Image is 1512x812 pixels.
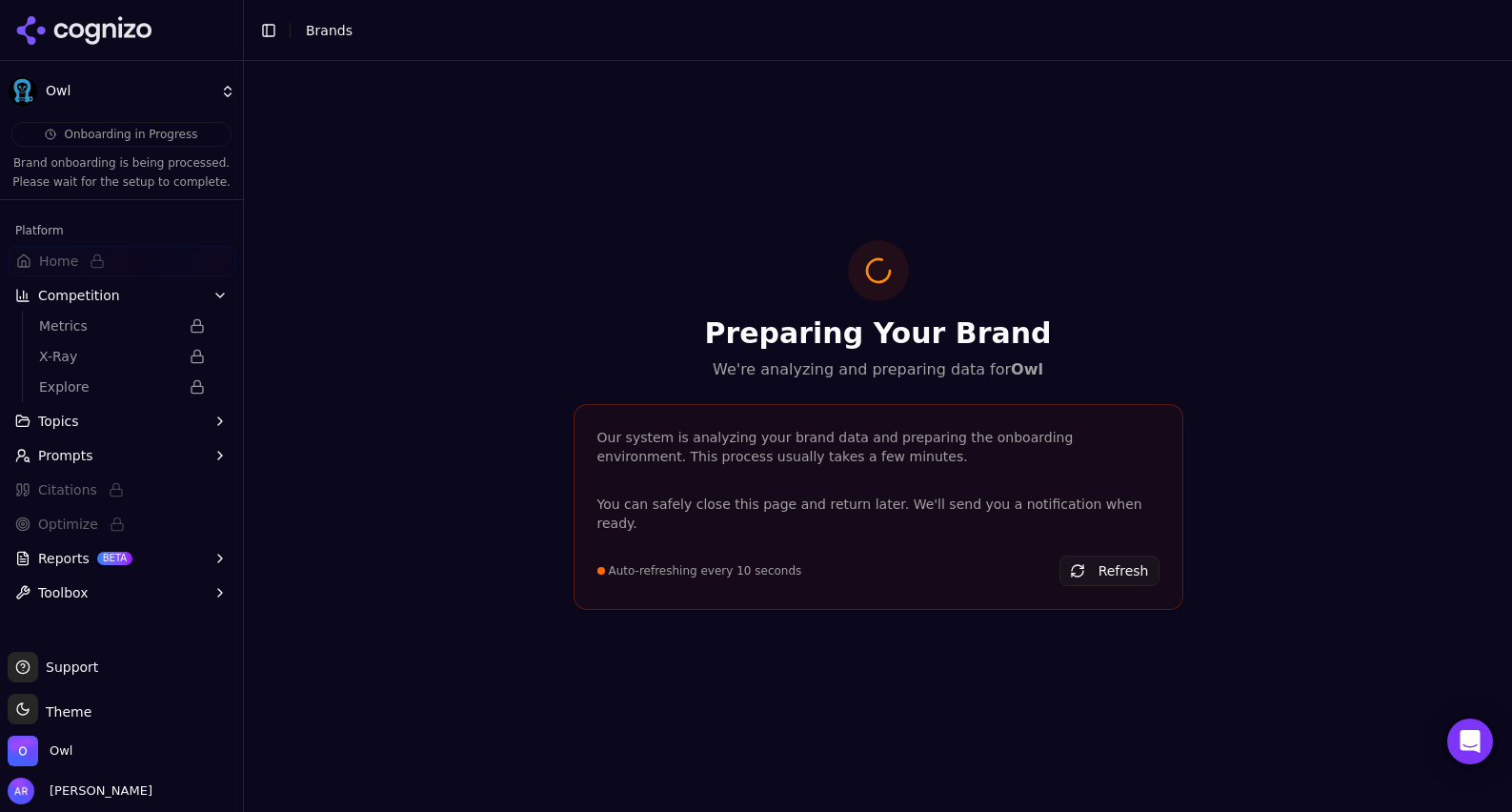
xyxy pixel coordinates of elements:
[597,428,1159,466] div: Our system is analyzing your brand data and preparing the onboarding environment. This process us...
[8,440,235,471] button: Prompts
[64,127,197,142] span: Onboarding in Progress
[97,552,132,565] span: BETA
[8,406,235,436] button: Topics
[8,578,235,608] button: Toolbox
[8,280,235,311] button: Competition
[11,154,232,192] p: Brand onboarding is being processed. Please wait for the setup to complete.
[39,252,78,271] span: Home
[1059,556,1159,586] button: Refresh
[8,778,34,804] img: Adam Raper
[42,782,152,800] span: [PERSON_NAME]
[574,358,1183,381] p: We're analyzing and preparing data for
[8,736,38,766] img: Owl
[38,549,90,568] span: Reports
[46,83,212,100] span: Owl
[1447,719,1493,764] div: Open Intercom Messenger
[39,316,178,335] span: Metrics
[609,563,802,579] span: Auto-refreshing every 10 seconds
[8,76,38,107] img: Owl
[38,286,120,305] span: Competition
[38,480,97,499] span: Citations
[38,658,98,677] span: Support
[38,446,93,465] span: Prompts
[50,742,72,760] span: Owl
[38,412,79,431] span: Topics
[597,495,1159,533] p: You can safely close this page and return later. We'll send you a notification when ready.
[1011,360,1043,378] strong: Owl
[8,215,235,246] div: Platform
[8,736,72,766] button: Open organization switcher
[38,515,98,534] span: Optimize
[306,21,1459,40] nav: breadcrumb
[8,543,235,574] button: ReportsBETA
[574,316,1183,351] h1: Preparing Your Brand
[38,583,89,602] span: Toolbox
[306,23,353,38] span: Brands
[39,377,178,396] span: Explore
[8,778,152,804] button: Open user button
[38,704,91,720] span: Theme
[39,347,178,366] span: X-Ray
